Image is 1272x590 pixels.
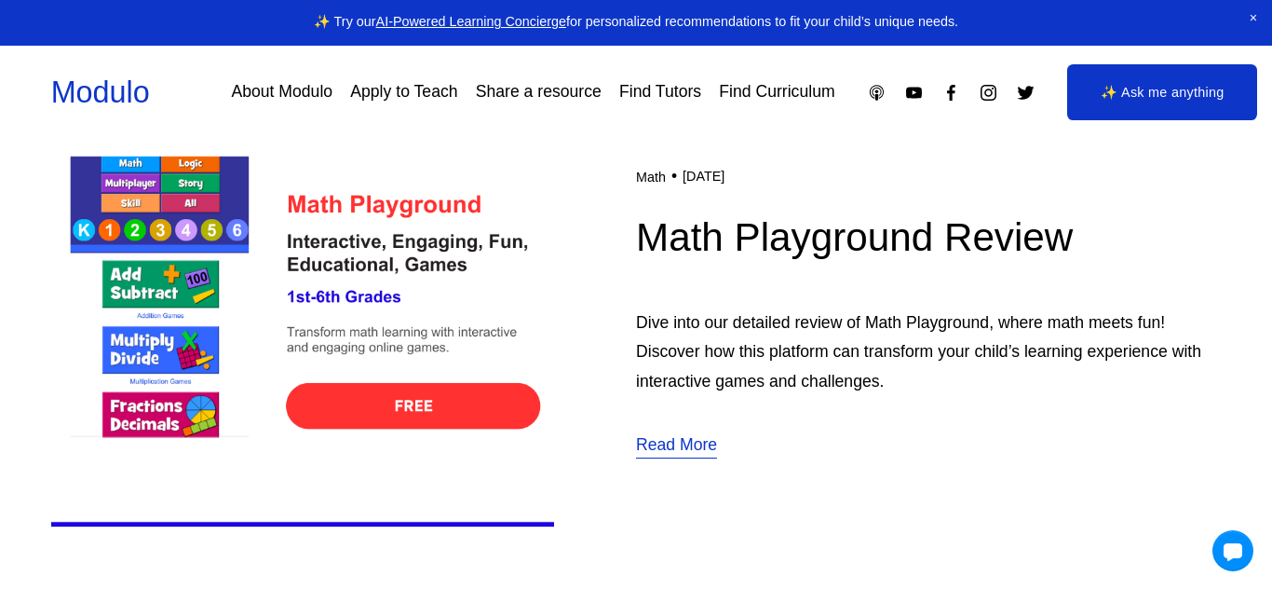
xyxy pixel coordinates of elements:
a: YouTube [904,83,924,103]
a: AI-Powered Learning Concierge [376,14,566,29]
a: Modulo [51,75,150,109]
p: Dive into our detailed review of Math Playground, where math meets fun! Discover how this platfor... [636,309,1221,397]
a: About Modulo [231,76,332,109]
a: Math [636,170,666,185]
time: [DATE] [683,169,724,185]
a: Find Curriculum [719,76,834,109]
img: Math Playground Review [51,59,554,563]
a: Share a resource [476,76,602,109]
a: Read More [636,431,717,461]
a: Math Playground Review [636,215,1073,259]
a: Facebook [941,83,961,103]
a: Apple Podcasts [867,83,886,103]
a: Twitter [1016,83,1035,103]
a: Instagram [979,83,998,103]
a: Find Tutors [619,76,701,109]
a: ✨ Ask me anything [1067,64,1257,120]
a: Apply to Teach [350,76,457,109]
